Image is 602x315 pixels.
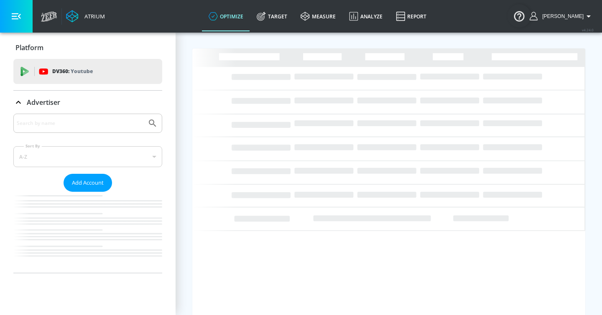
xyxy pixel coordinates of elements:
[81,13,105,20] div: Atrium
[71,67,93,76] p: Youtube
[66,10,105,23] a: Atrium
[13,91,162,114] div: Advertiser
[13,36,162,59] div: Platform
[250,1,294,31] a: Target
[13,114,162,273] div: Advertiser
[294,1,342,31] a: measure
[508,4,531,28] button: Open Resource Center
[27,98,60,107] p: Advertiser
[202,1,250,31] a: optimize
[530,11,594,21] button: [PERSON_NAME]
[15,43,43,52] p: Platform
[72,178,104,188] span: Add Account
[13,59,162,84] div: DV360: Youtube
[64,174,112,192] button: Add Account
[24,143,42,149] label: Sort By
[17,118,143,129] input: Search by name
[389,1,433,31] a: Report
[582,28,594,32] span: v 4.24.0
[52,67,93,76] p: DV360:
[539,13,584,19] span: login as: casey.cohen@zefr.com
[13,192,162,273] nav: list of Advertiser
[342,1,389,31] a: Analyze
[13,146,162,167] div: A-Z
